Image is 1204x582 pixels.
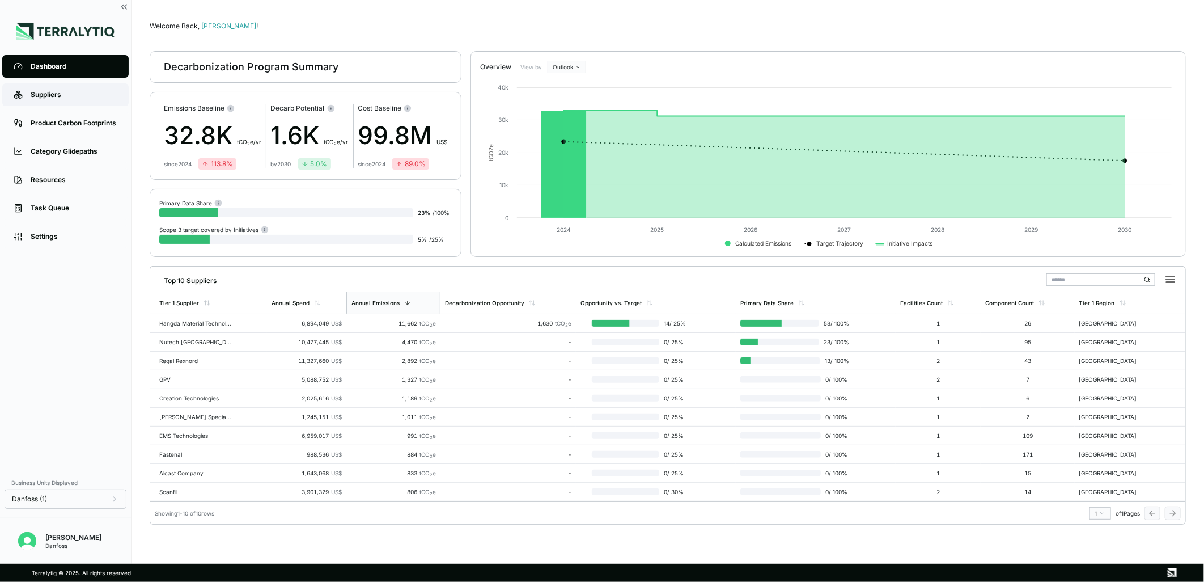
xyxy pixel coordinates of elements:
[985,376,1070,383] div: 7
[445,300,524,306] div: Decarbonization Opportunity
[498,149,508,156] text: 20k
[821,488,849,495] span: 0 / 100 %
[419,395,436,402] span: tCO e
[351,470,436,476] div: 833
[985,451,1070,458] div: 171
[272,376,342,383] div: 5,088,752
[419,357,436,364] span: tCO e
[31,232,117,241] div: Settings
[164,60,338,74] div: Decarbonization Program Summary
[419,451,436,458] span: tCO e
[985,357,1070,364] div: 43
[900,414,976,420] div: 1
[419,339,436,345] span: tCO e
[820,357,849,364] span: 13 / 100 %
[155,272,217,285] div: Top 10 Suppliers
[445,357,571,364] div: -
[271,104,349,113] div: Decarb Potential
[331,451,342,458] span: US$
[735,240,791,247] text: Calculated Emissions
[331,357,342,364] span: US$
[430,341,433,347] sub: 2
[272,300,310,306] div: Annual Spend
[331,395,342,402] span: US$
[985,432,1070,439] div: 109
[436,138,447,145] span: US$
[1079,451,1152,458] div: [GEOGRAPHIC_DATA]
[159,225,269,234] div: Scope 3 target covered by Initiatives
[900,451,976,458] div: 1
[659,488,689,495] span: 0 / 30 %
[430,360,433,365] sub: 2
[331,432,342,439] span: US$
[659,320,689,327] span: 14 / 25 %
[272,320,342,327] div: 6,894,049
[159,357,232,364] div: Regal Rexnord
[237,138,261,145] span: t CO e/yr
[499,182,508,188] text: 10k
[331,339,342,345] span: US$
[272,414,342,420] div: 1,245,151
[1079,470,1152,476] div: [GEOGRAPHIC_DATA]
[331,320,342,327] span: US$
[900,320,976,327] div: 1
[419,320,436,327] span: tCO e
[659,376,689,383] span: 0 / 25 %
[358,104,447,113] div: Cost Baseline
[445,395,571,402] div: -
[548,61,586,73] button: Outlook
[272,488,342,495] div: 3,901,329
[900,376,976,383] div: 2
[445,451,571,458] div: -
[445,432,571,439] div: -
[159,199,222,207] div: Primary Data Share
[821,451,849,458] span: 0 / 100 %
[159,300,199,306] div: Tier 1 Supplier
[247,141,250,146] sub: 2
[1079,376,1152,383] div: [GEOGRAPHIC_DATA]
[45,542,101,549] div: Danfoss
[900,488,976,495] div: 2
[150,22,1186,31] div: Welcome Back,
[487,144,494,161] text: tCO e
[302,159,328,168] div: 5.0 %
[351,300,400,306] div: Annual Emissions
[331,414,342,420] span: US$
[159,395,232,402] div: Creation Technologies
[159,339,232,345] div: Nutech [GEOGRAPHIC_DATA]
[272,339,342,345] div: 10,477,445
[659,451,689,458] span: 0 / 25 %
[659,414,689,420] span: 0 / 25 %
[159,488,232,495] div: Scanfil
[1079,320,1152,327] div: [GEOGRAPHIC_DATA]
[272,470,342,476] div: 1,643,068
[445,376,571,383] div: -
[1095,510,1106,517] div: 1
[358,161,385,167] div: since 2024
[396,159,426,168] div: 89.0 %
[351,320,436,327] div: 11,662
[1079,395,1152,402] div: [GEOGRAPHIC_DATA]
[45,533,101,542] div: [PERSON_NAME]
[821,432,849,439] span: 0 / 100 %
[351,357,436,364] div: 2,892
[1116,510,1140,517] span: of 1 Pages
[985,339,1070,345] div: 95
[430,416,433,421] sub: 2
[159,414,232,420] div: [PERSON_NAME] Specialty Company
[498,116,508,123] text: 30k
[351,414,436,420] div: 1,011
[900,432,976,439] div: 1
[445,339,571,345] div: -
[331,470,342,476] span: US$
[271,161,291,167] div: by 2030
[1079,414,1152,420] div: [GEOGRAPHIC_DATA]
[272,395,342,402] div: 2,025,616
[31,204,117,213] div: Task Queue
[430,323,433,328] sub: 2
[159,432,232,439] div: EMS Technologies
[430,491,433,496] sub: 2
[505,214,508,221] text: 0
[351,451,436,458] div: 884
[16,23,115,40] img: Logo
